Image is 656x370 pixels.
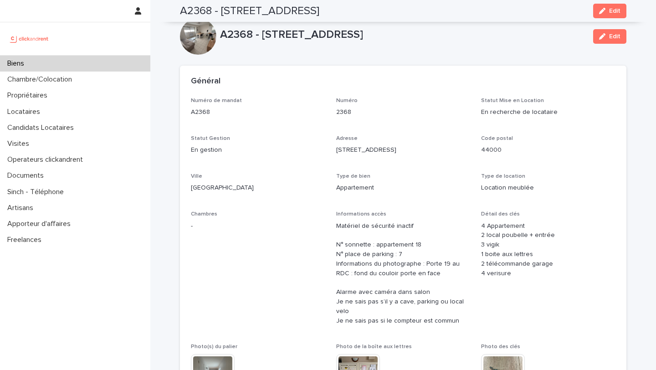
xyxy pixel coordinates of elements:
p: Freelances [4,236,49,244]
span: Statut Gestion [191,136,230,141]
p: A2368 - [STREET_ADDRESS] [220,28,586,41]
p: Visites [4,139,36,148]
h2: A2368 - [STREET_ADDRESS] [180,5,319,18]
button: Edit [593,4,626,18]
span: Type de bien [336,174,370,179]
p: Matériel de sécurité inactif N° sonnette : appartement 18 N° place de parking : 7 Informations du... [336,221,471,326]
span: Type de location [481,174,525,179]
p: Documents [4,171,51,180]
p: Artisans [4,204,41,212]
img: UCB0brd3T0yccxBKYDjQ [7,30,51,48]
p: A2368 [191,108,325,117]
p: Location meublée [481,183,615,193]
p: Propriétaires [4,91,55,100]
p: Locataires [4,108,47,116]
span: Numéro de mandat [191,98,242,103]
h2: Général [191,77,220,87]
p: Sinch - Téléphone [4,188,71,196]
span: Détail des clés [481,211,520,217]
p: [GEOGRAPHIC_DATA] [191,183,325,193]
p: 2368 [336,108,471,117]
span: Code postal [481,136,513,141]
span: Adresse [336,136,358,141]
span: Photo(s) du palier [191,344,237,349]
p: 44000 [481,145,615,155]
span: Photo de la boîte aux lettres [336,344,412,349]
p: - [191,221,325,231]
p: [STREET_ADDRESS] [336,145,471,155]
span: Edit [609,33,620,40]
button: Edit [593,29,626,44]
p: En recherche de locataire [481,108,615,117]
span: Statut Mise en Location [481,98,544,103]
p: Chambre/Colocation [4,75,79,84]
span: Photo des clés [481,344,520,349]
p: Appartement [336,183,471,193]
p: 4 Appartement 2 local poubelle + entrée 3 vigik 1 boite aux lettres 2 télécommande garage 4 verisure [481,221,615,278]
p: Apporteur d'affaires [4,220,78,228]
p: En gestion [191,145,325,155]
p: Candidats Locataires [4,123,81,132]
span: Numéro [336,98,358,103]
p: Biens [4,59,31,68]
span: Informations accès [336,211,386,217]
span: Ville [191,174,202,179]
p: Operateurs clickandrent [4,155,90,164]
span: Chambres [191,211,217,217]
span: Edit [609,8,620,14]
